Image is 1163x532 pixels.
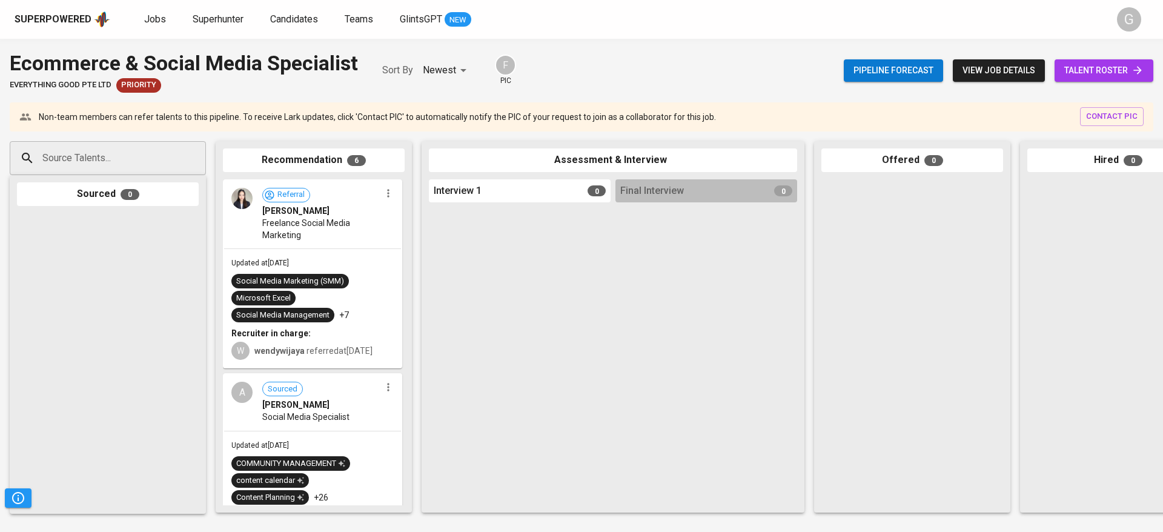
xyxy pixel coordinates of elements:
[231,342,250,360] div: W
[1117,7,1141,32] div: G
[821,148,1003,172] div: Offered
[620,184,684,198] span: Final Interview
[347,155,366,166] span: 6
[588,185,606,196] span: 0
[400,12,471,27] a: GlintsGPT NEW
[223,179,402,369] div: Referral[PERSON_NAME]Freelance Social Media MarketingUpdated at[DATE]Social Media Marketing (SMM)...
[262,217,380,241] span: Freelance Social Media Marketing
[953,59,1045,82] button: view job details
[339,309,349,321] p: +7
[263,384,302,395] span: Sourced
[262,399,330,411] span: [PERSON_NAME]
[144,12,168,27] a: Jobs
[1080,107,1144,126] button: contact pic
[231,441,289,450] span: Updated at [DATE]
[10,48,358,78] div: Ecommerce & Social Media Specialist
[236,458,345,470] div: COMMUNITY MANAGEMENT
[10,79,111,91] span: Everything good Pte Ltd
[236,276,344,287] div: Social Media Marketing (SMM)
[844,59,943,82] button: Pipeline forecast
[236,475,304,487] div: content calendar
[423,59,471,82] div: Newest
[144,13,166,25] span: Jobs
[270,12,320,27] a: Candidates
[15,13,91,27] div: Superpowered
[774,185,792,196] span: 0
[254,346,373,356] span: referred at [DATE]
[1064,63,1144,78] span: talent roster
[231,259,289,267] span: Updated at [DATE]
[193,12,246,27] a: Superhunter
[262,411,350,423] span: Social Media Specialist
[116,79,161,91] span: Priority
[254,346,305,356] b: wendywijaya
[495,55,516,76] div: F
[121,189,139,200] span: 0
[434,184,482,198] span: Interview 1
[231,328,311,338] b: Recruiter in charge:
[262,205,330,217] span: [PERSON_NAME]
[345,13,373,25] span: Teams
[236,492,304,504] div: Content Planning
[231,382,253,403] div: A
[495,55,516,86] div: pic
[1086,110,1138,124] span: contact pic
[5,488,31,508] button: Pipeline Triggers
[199,157,202,159] button: Open
[314,491,328,504] p: +26
[423,63,456,78] p: Newest
[963,63,1035,78] span: view job details
[94,10,110,28] img: app logo
[273,189,310,201] span: Referral
[1124,155,1142,166] span: 0
[223,148,405,172] div: Recommendation
[1055,59,1153,82] a: talent roster
[853,63,933,78] span: Pipeline forecast
[924,155,943,166] span: 0
[193,13,244,25] span: Superhunter
[236,310,330,321] div: Social Media Management
[236,293,291,304] div: Microsoft Excel
[400,13,442,25] span: GlintsGPT
[445,14,471,26] span: NEW
[382,63,413,78] p: Sort By
[17,182,199,206] div: Sourced
[39,111,716,123] p: Non-team members can refer talents to this pipeline. To receive Lark updates, click 'Contact PIC'...
[270,13,318,25] span: Candidates
[345,12,376,27] a: Teams
[429,148,797,172] div: Assessment & Interview
[231,188,253,209] img: b9ccf952fa2a4d811bee705e8c5725f7.jpeg
[116,78,161,93] div: New Job received from Demand Team
[15,10,110,28] a: Superpoweredapp logo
